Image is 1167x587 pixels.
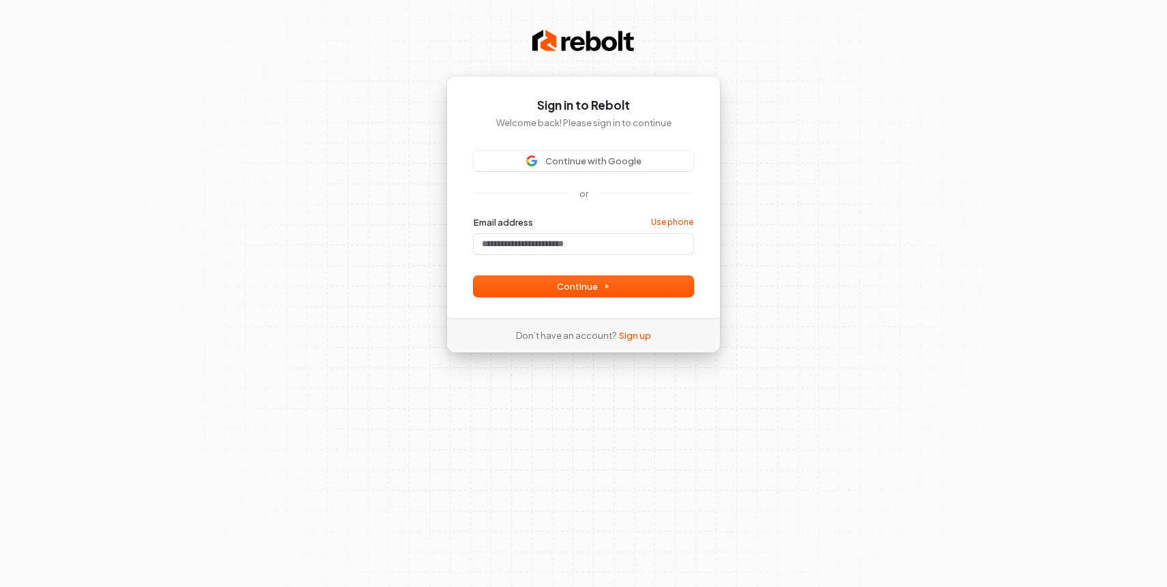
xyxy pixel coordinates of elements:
[474,216,533,228] label: Email address
[474,97,693,114] h1: Sign in to Rebolt
[474,276,693,297] button: Continue
[516,329,616,342] span: Don’t have an account?
[557,280,610,292] span: Continue
[651,217,693,228] a: Use phone
[545,155,642,167] span: Continue with Google
[619,329,651,342] a: Sign up
[474,151,693,171] button: Sign in with GoogleContinue with Google
[526,155,537,166] img: Sign in with Google
[532,27,635,55] img: Rebolt Logo
[579,187,588,200] p: or
[474,117,693,129] p: Welcome back! Please sign in to continue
